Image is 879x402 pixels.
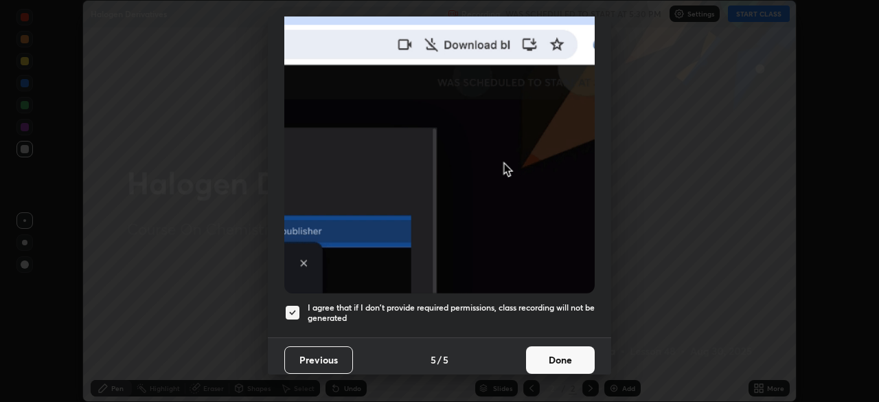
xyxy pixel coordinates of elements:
[284,346,353,374] button: Previous
[443,353,448,367] h4: 5
[437,353,442,367] h4: /
[526,346,595,374] button: Done
[308,302,595,324] h5: I agree that if I don't provide required permissions, class recording will not be generated
[431,353,436,367] h4: 5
